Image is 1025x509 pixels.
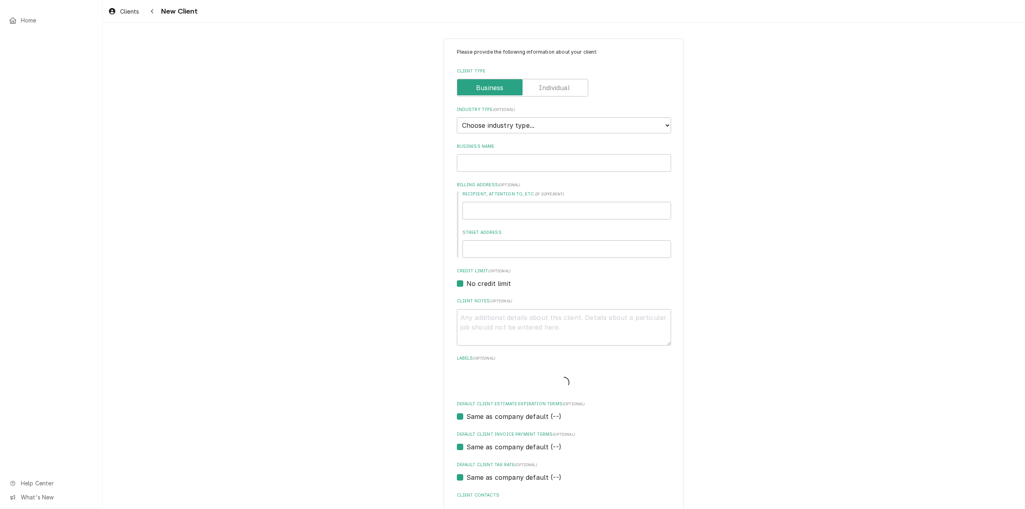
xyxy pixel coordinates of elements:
[457,107,671,113] label: Industry Type
[466,279,511,288] label: No credit limit
[462,229,671,258] div: Street Address
[159,6,197,17] span: New Client
[498,183,521,187] span: ( optional )
[146,5,159,18] button: Navigate back
[457,182,671,188] label: Billing Address
[488,269,510,273] span: (optional)
[462,191,671,219] div: Recipient, Attention To, etc.
[457,298,671,304] label: Client Notes
[457,68,671,97] div: Client Type
[457,298,671,345] div: Client Notes
[457,107,671,133] div: Industry Type
[457,268,671,274] label: Credit Limit
[457,143,671,150] label: Business Name
[462,191,671,197] label: Recipient, Attention To, etc.
[457,68,671,74] label: Client Type
[493,107,515,112] span: ( optional )
[558,374,569,391] span: Loading...
[457,462,671,468] label: Default Client Tax Rate
[457,401,671,421] div: Default Client Estimate Expiration Terms
[457,48,671,56] p: Please provide the following information about your client:
[490,299,512,303] span: ( optional )
[457,492,671,499] label: Client Contacts
[553,432,575,437] span: (optional)
[21,16,93,24] span: Home
[457,401,671,407] label: Default Client Estimate Expiration Terms
[457,462,671,482] div: Default Client Tax Rate
[457,431,671,438] label: Default Client Invoice Payment Terms
[457,143,671,172] div: Business Name
[563,402,585,406] span: (optional)
[21,479,92,487] span: Help Center
[5,14,97,27] a: Home
[457,182,671,258] div: Billing Address
[515,463,537,467] span: (optional)
[535,192,564,196] span: ( if different )
[473,356,495,360] span: ( optional )
[466,412,561,421] label: Same as company default (--)
[21,493,92,501] span: What's New
[462,229,671,236] label: Street Address
[457,268,671,288] div: Credit Limit
[105,5,142,18] a: Clients
[466,473,561,482] label: Same as company default (--)
[466,442,561,452] label: Same as company default (--)
[457,355,671,362] label: Labels
[5,477,97,490] a: Go to Help Center
[457,431,671,452] div: Default Client Invoice Payment Terms
[120,7,139,16] span: Clients
[457,355,671,391] div: Labels
[5,491,97,504] a: Go to What's New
